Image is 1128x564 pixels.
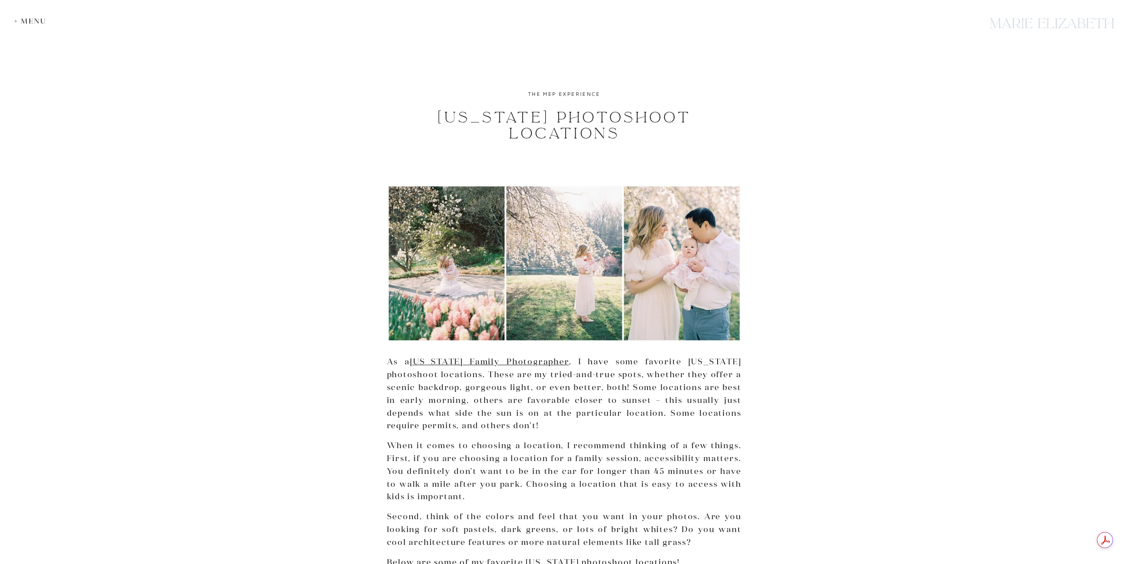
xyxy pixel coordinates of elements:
[14,17,51,25] div: + Menu
[528,91,600,97] a: The MEP Experience
[410,356,569,367] a: [US_STATE] Family Photographer
[387,185,742,342] img: Maryland Photoshoot Locations - Collage Of 3 Images From Family Photo Session At Brookside Garden...
[387,439,742,503] p: When it comes to choosing a location, I recommend thinking of a few things. First, if you are cho...
[387,355,742,432] p: As a , I have some favorite [US_STATE] photoshoot locations. These are my tried-and-true spots, w...
[397,110,732,142] h1: [US_STATE] Photoshoot Locations
[387,510,742,548] p: Second, think of the colors and feel that you want in your photos. Are you looking for soft paste...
